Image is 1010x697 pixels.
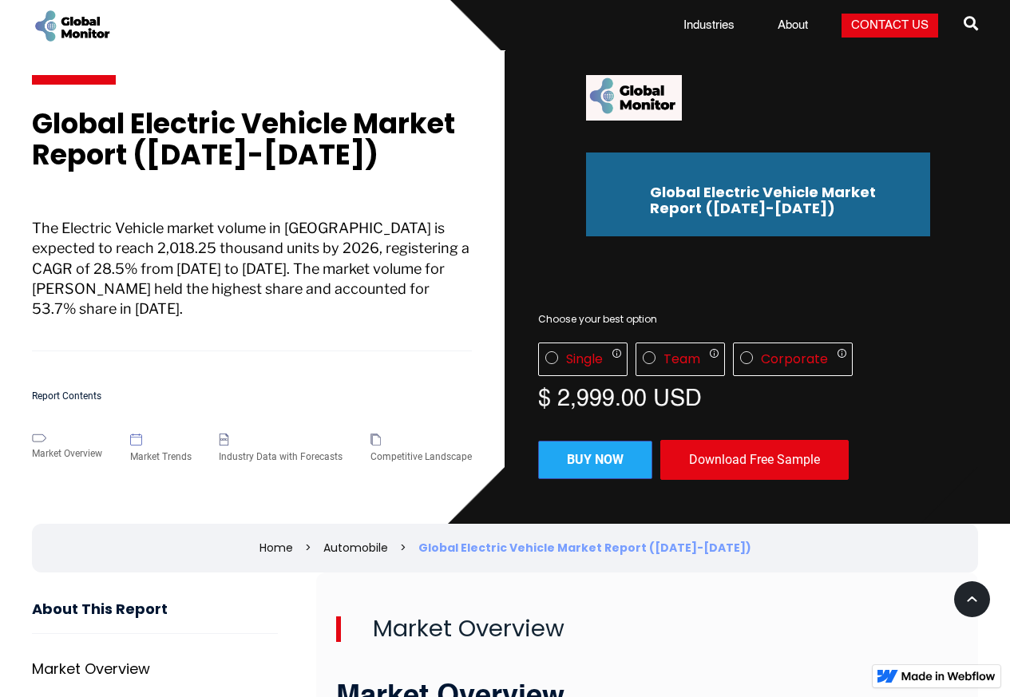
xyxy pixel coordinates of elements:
a: Industries [674,18,744,34]
div: Corporate [761,351,828,367]
h2: Global Electric Vehicle Market Report ([DATE]-[DATE]) [650,184,914,216]
a: Home [259,540,293,556]
div: Market Trends [130,449,192,465]
p: The Electric Vehicle market volume in [GEOGRAPHIC_DATA] is expected to reach 2,018.25 thousand un... [32,218,472,351]
div: Team [663,351,700,367]
h5: Report Contents [32,391,472,402]
div: > [305,540,311,556]
a: Contact Us [842,14,938,38]
div: Download Free Sample [660,440,849,480]
span:  [964,12,978,34]
div: License [538,343,978,376]
h3: About This Report [32,601,278,634]
div: Industry Data with Forecasts [219,449,343,465]
img: Made in Webflow [901,671,996,681]
div: > [400,540,406,556]
a: Buy now [538,441,652,479]
a: home [32,8,112,44]
div: $ 2,999.00 USD [538,384,978,408]
div: Single [566,351,603,367]
a: About [768,18,818,34]
h1: Global Electric Vehicle Market Report ([DATE]-[DATE]) [32,109,472,186]
div: Competitive Landscape [370,449,472,465]
div: Global Electric Vehicle Market Report ([DATE]-[DATE]) [418,540,751,556]
div: Market Overview [32,446,102,461]
a: Market Overview [32,653,278,685]
div: Market Overview [32,661,150,677]
a:  [964,10,978,42]
a: Automobile [323,540,388,556]
div: Choose your best option [538,311,978,327]
h2: Market Overview [336,616,959,642]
